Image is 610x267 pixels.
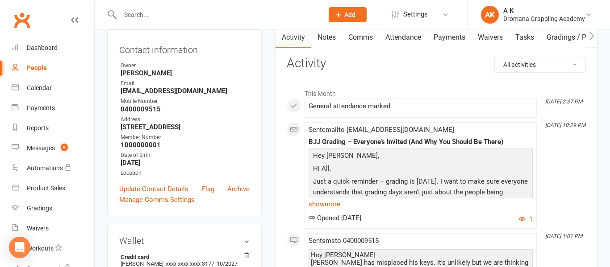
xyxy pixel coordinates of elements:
[287,57,586,70] h3: Activity
[12,198,94,218] a: Gradings
[121,115,250,124] div: Address
[11,9,33,31] a: Clubworx
[379,27,427,48] a: Attendance
[545,99,582,105] i: [DATE] 2:37 PM
[545,233,582,239] i: [DATE] 1:01 PM
[12,118,94,138] a: Reports
[27,104,55,111] div: Payments
[166,260,214,267] span: xxxx xxxx xxxx 3177
[329,7,367,22] button: Add
[309,126,454,134] span: Sent email to [EMAIL_ADDRESS][DOMAIN_NAME]
[27,245,54,252] div: Workouts
[311,150,531,163] p: Hey [PERSON_NAME],
[12,138,94,158] a: Messages 9
[309,138,533,146] div: BJJ Grading – Everyone’s Invited (And Why You Should Be There)
[503,7,585,15] div: A K
[309,237,379,245] span: Sent sms to 0400009515
[309,198,533,210] a: show more
[119,41,250,55] h3: Contact information
[121,62,250,70] div: Owner
[311,163,531,176] p: Hi All,
[27,205,52,212] div: Gradings
[545,122,585,128] i: [DATE] 10:29 PM
[121,141,250,149] strong: 1000000001
[519,214,533,225] button: 1
[121,159,250,167] strong: [DATE]
[121,169,250,177] div: Location
[311,176,531,210] p: Just a quick reminder – grading is [DATE]. I want to make sure everyone understands that grading ...
[121,151,250,160] div: Date of Birth
[121,79,250,88] div: Email
[427,27,472,48] a: Payments
[61,144,68,151] span: 9
[27,144,55,152] div: Messages
[202,184,214,194] a: Flag
[121,123,250,131] strong: [STREET_ADDRESS]
[481,6,499,24] div: AK
[27,44,58,51] div: Dashboard
[309,214,361,222] span: Opened [DATE]
[27,225,49,232] div: Waivers
[121,105,250,113] strong: 0400009515
[309,103,533,110] div: General attendance marked
[276,27,311,48] a: Activity
[403,4,428,25] span: Settings
[342,27,379,48] a: Comms
[9,237,30,258] div: Open Intercom Messenger
[287,84,586,99] li: This Month
[27,164,63,172] div: Automations
[119,194,195,205] a: Manage Comms Settings
[12,78,94,98] a: Calendar
[311,27,342,48] a: Notes
[344,11,355,18] span: Add
[12,38,94,58] a: Dashboard
[12,238,94,259] a: Workouts
[12,98,94,118] a: Payments
[119,184,188,194] a: Update Contact Details
[27,124,49,131] div: Reports
[227,184,250,194] a: Archive
[12,178,94,198] a: Product Sales
[12,158,94,178] a: Automations
[119,236,250,246] h3: Wallet
[509,27,540,48] a: Tasks
[121,69,250,77] strong: [PERSON_NAME]
[217,260,238,267] span: 10/2027
[12,58,94,78] a: People
[117,8,317,21] input: Search...
[121,254,245,260] strong: Credit card
[27,84,52,91] div: Calendar
[12,218,94,238] a: Waivers
[27,185,65,192] div: Product Sales
[121,133,250,142] div: Member Number
[27,64,47,71] div: People
[503,15,585,23] div: Dromana Grappling Academy
[472,27,509,48] a: Waivers
[121,87,250,95] strong: [EMAIL_ADDRESS][DOMAIN_NAME]
[121,97,250,106] div: Mobile Number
